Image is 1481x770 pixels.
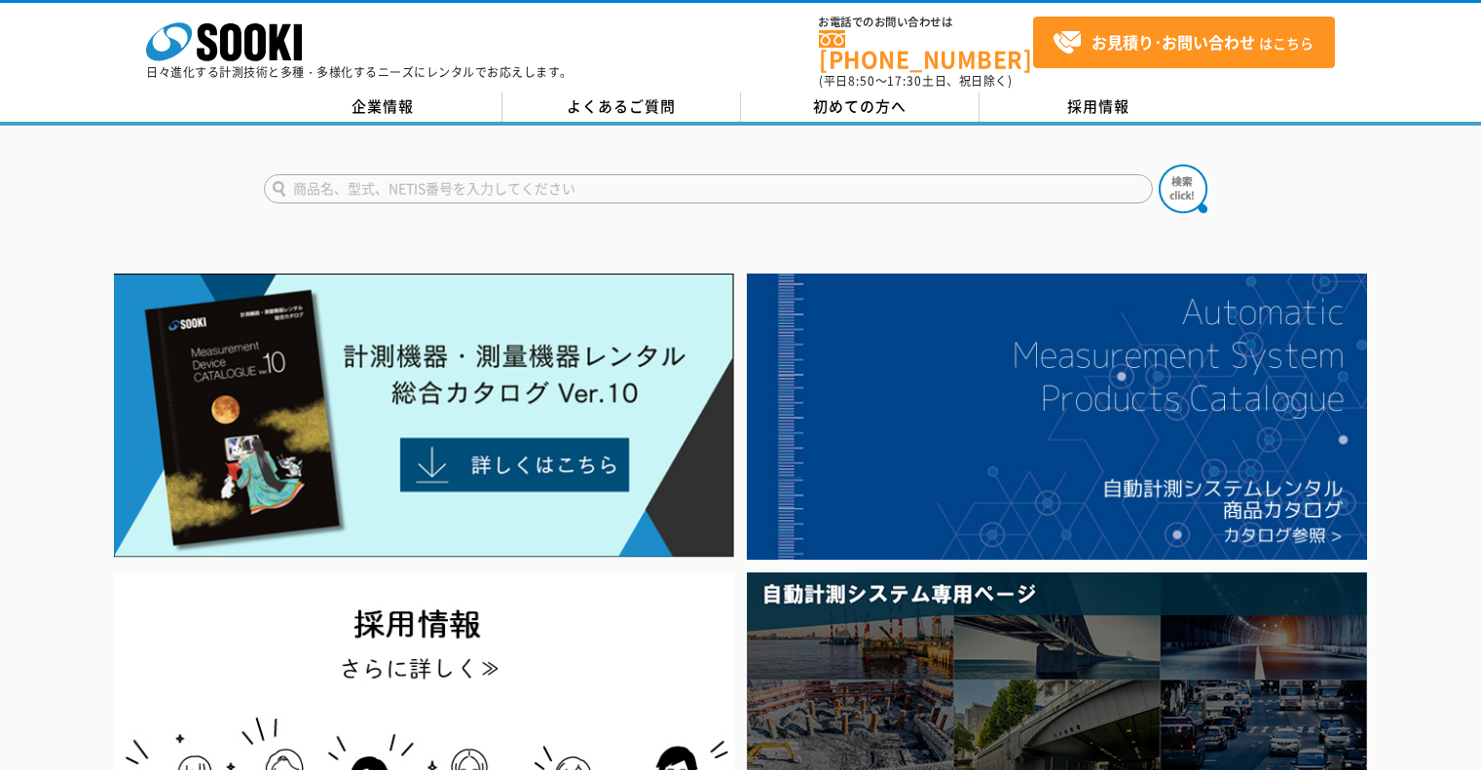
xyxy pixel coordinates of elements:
span: お電話でのお問い合わせは [819,17,1033,28]
span: 8:50 [848,72,875,90]
span: 初めての方へ [813,95,907,117]
a: [PHONE_NUMBER] [819,30,1033,70]
input: 商品名、型式、NETIS番号を入力してください [264,174,1153,203]
p: 日々進化する計測技術と多種・多様化するニーズにレンタルでお応えします。 [146,66,573,78]
span: (平日 ～ 土日、祝日除く) [819,72,1012,90]
a: 採用情報 [980,92,1218,122]
a: よくあるご質問 [502,92,741,122]
span: はこちら [1053,28,1314,57]
a: お見積り･お問い合わせはこちら [1033,17,1335,68]
a: 初めての方へ [741,92,980,122]
img: Catalog Ver10 [114,274,734,558]
img: btn_search.png [1159,165,1207,213]
strong: お見積り･お問い合わせ [1092,30,1255,54]
span: 17:30 [887,72,922,90]
img: 自動計測システムカタログ [747,274,1367,560]
a: 企業情報 [264,92,502,122]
